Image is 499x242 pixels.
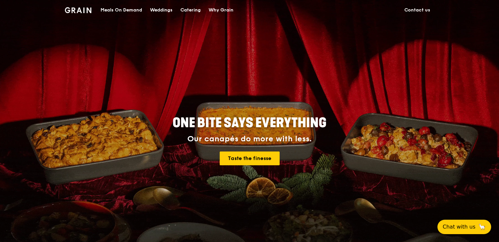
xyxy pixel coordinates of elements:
button: Chat with us🦙 [437,220,491,234]
span: ONE BITE SAYS EVERYTHING [173,115,326,131]
a: Contact us [400,0,434,20]
span: 🦙 [478,223,486,231]
a: Taste the finesse [220,151,280,165]
a: Weddings [146,0,176,20]
img: Grain [65,7,91,13]
a: Catering [176,0,205,20]
div: Weddings [150,0,173,20]
div: Catering [180,0,201,20]
span: Chat with us [443,223,475,231]
div: Why Grain [209,0,233,20]
div: Meals On Demand [101,0,142,20]
a: Why Grain [205,0,237,20]
div: Our canapés do more with less. [132,134,367,144]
